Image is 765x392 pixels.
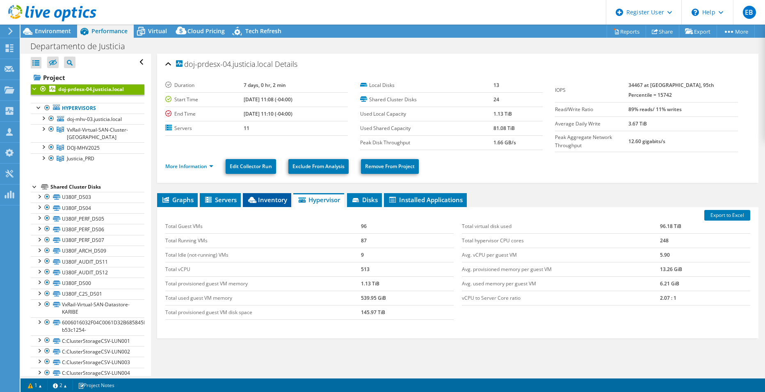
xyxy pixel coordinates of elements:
a: DOJ-MHV2025 [31,142,144,153]
label: IOPS [555,86,628,94]
a: Edit Collector Run [226,159,276,174]
a: Project [31,71,144,84]
td: 9 [361,248,453,262]
label: Servers [165,124,244,132]
span: Inventory [247,196,287,204]
span: DOJ-MHV2025 [67,144,100,151]
label: End Time [165,110,244,118]
a: Export to Excel [704,210,750,221]
a: doj-prdesx-04.justicia.local [31,84,144,95]
td: Total used guest VM memory [165,291,361,305]
td: 13.26 GiB [660,262,750,276]
td: Total Running VMs [165,233,361,248]
span: Performance [91,27,128,35]
a: C:ClusterStorageCSV-LUN004 [31,368,144,378]
td: 145.97 TiB [361,305,453,319]
td: 5.90 [660,248,750,262]
b: doj-prdesx-04.justicia.local [58,86,124,93]
b: 11 [244,125,249,132]
a: U380F_DS03 [31,192,144,203]
a: 2 [47,380,73,390]
a: Share [646,25,679,38]
b: 1.13 TiB [493,110,512,117]
a: U380F_PERF_DS06 [31,224,144,235]
b: 81.08 TiB [493,125,515,132]
span: Tech Refresh [245,27,281,35]
label: Used Local Capacity [360,110,493,118]
a: VxRail-Virtual-SAN-Datastore-KARIBE [31,299,144,317]
a: Export [679,25,717,38]
label: Duration [165,81,244,89]
span: Servers [204,196,237,204]
b: 1.66 GB/s [493,139,516,146]
label: Used Shared Capacity [360,124,493,132]
span: doj-prdesx-04.justicia.local [176,60,273,68]
a: U380F_AUDIT_DS12 [31,267,144,278]
a: doj-mhv-03.justicia.local [31,114,144,124]
a: U380F_PERF_DS05 [31,213,144,224]
label: Shared Cluster Disks [360,96,493,104]
a: U380F_DS04 [31,203,144,213]
a: U380F_AUDIT_DS11 [31,256,144,267]
b: [DATE] 11:08 (-04:00) [244,96,292,103]
a: C:ClusterStorageCSV-LUN002 [31,346,144,357]
b: 89% reads/ 11% writes [628,106,682,113]
td: Total provisioned guest VM memory [165,276,361,291]
a: Reports [607,25,646,38]
a: Exclude From Analysis [288,159,349,174]
td: 2.07 : 1 [660,291,750,305]
b: 24 [493,96,499,103]
svg: \n [692,9,699,16]
a: C:ClusterStorageCSV-LUN001 [31,335,144,346]
a: VxRail-Virtual-SAN-Cluster-KARIBE [31,124,144,142]
td: 248 [660,233,750,248]
div: Shared Cluster Disks [50,182,144,192]
label: Read/Write Ratio [555,105,628,114]
label: Local Disks [360,81,493,89]
span: Disks [351,196,378,204]
span: Justicia_PRD [67,155,94,162]
td: 96 [361,219,453,234]
label: Average Daily Write [555,120,628,128]
span: Installed Applications [388,196,463,204]
label: Peak Aggregate Network Throughput [555,133,628,150]
a: More Information [165,163,213,170]
td: 6.21 GiB [660,276,750,291]
span: VxRail-Virtual-SAN-Cluster-[GEOGRAPHIC_DATA] [67,126,128,141]
a: Remove From Project [361,159,419,174]
td: Total Guest VMs [165,219,361,234]
b: 12.60 gigabits/s [628,138,665,145]
td: Total Idle (not-running) VMs [165,248,361,262]
td: Avg. vCPU per guest VM [462,248,660,262]
a: Project Notes [72,380,120,390]
td: vCPU to Server Core ratio [462,291,660,305]
span: Hypervisor [297,196,340,204]
span: EB [743,6,756,19]
b: [DATE] 11:10 (-04:00) [244,110,292,117]
b: 7 days, 0 hr, 2 min [244,82,286,89]
span: Graphs [161,196,194,204]
td: Avg. used memory per guest VM [462,276,660,291]
td: Avg. provisioned memory per guest VM [462,262,660,276]
a: U380F_PERF_DS07 [31,235,144,246]
td: 96.18 TiB [660,219,750,234]
span: Virtual [148,27,167,35]
a: Justicia_PRD [31,153,144,164]
td: Total virtual disk used [462,219,660,234]
a: 1 [22,380,48,390]
b: 34467 at [GEOGRAPHIC_DATA], 95th Percentile = 15742 [628,82,714,98]
a: U380F_DS00 [31,278,144,288]
b: 13 [493,82,499,89]
td: 87 [361,233,453,248]
span: Cloud Pricing [187,27,225,35]
span: Environment [35,27,71,35]
label: Start Time [165,96,244,104]
a: 6006016032F04C0061D32B685845E167-b53c1254- [31,317,144,335]
h1: Departamento de Justicia [27,42,138,51]
td: Total provisioned guest VM disk space [165,305,361,319]
td: 539.95 GiB [361,291,453,305]
a: U380F_C2S_DS01 [31,289,144,299]
label: Peak Disk Throughput [360,139,493,147]
td: Total vCPU [165,262,361,276]
b: 3.67 TiB [628,120,647,127]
